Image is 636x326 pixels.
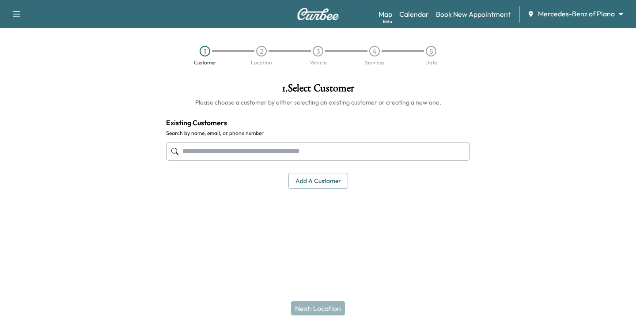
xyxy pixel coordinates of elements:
[399,9,429,19] a: Calendar
[365,60,384,65] div: Services
[313,46,323,56] div: 3
[426,46,436,56] div: 5
[369,46,380,56] div: 4
[194,60,216,65] div: Customer
[166,130,470,137] label: Search by name, email, or phone number
[200,46,210,56] div: 1
[166,117,470,128] h4: Existing Customers
[425,60,437,65] div: Date
[166,98,470,107] h6: Please choose a customer by either selecting an existing customer or creating a new one.
[256,46,267,56] div: 2
[251,60,272,65] div: Location
[436,9,511,19] a: Book New Appointment
[538,9,615,19] span: Mercedes-Benz of Plano
[310,60,326,65] div: Vehicle
[383,18,392,25] div: Beta
[166,83,470,98] h1: 1 . Select Customer
[297,8,339,20] img: Curbee Logo
[379,9,392,19] a: MapBeta
[288,173,348,189] button: Add a customer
